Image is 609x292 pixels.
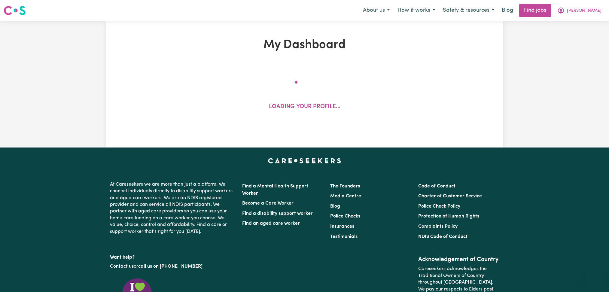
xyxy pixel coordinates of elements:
span: [PERSON_NAME] [567,8,601,14]
p: or [110,261,235,272]
a: Find an aged care worker [242,221,300,226]
img: Careseekers logo [4,5,26,16]
a: Testimonials [330,234,358,239]
a: Insurances [330,224,354,229]
a: Complaints Policy [418,224,458,229]
a: The Founders [330,184,360,189]
button: How it works [394,4,439,17]
iframe: Button to launch messaging window [585,268,604,287]
a: Find a disability support worker [242,211,313,216]
a: Blog [330,204,340,209]
a: Protection of Human Rights [418,214,479,219]
button: About us [359,4,394,17]
a: Police Check Policy [418,204,460,209]
p: Want help? [110,252,235,261]
a: Become a Care Worker [242,201,294,206]
a: Police Checks [330,214,360,219]
a: Code of Conduct [418,184,455,189]
button: Safety & resources [439,4,498,17]
a: Contact us [110,264,134,269]
a: call us on [PHONE_NUMBER] [138,264,202,269]
a: Charter of Customer Service [418,194,482,199]
a: Careseekers home page [268,158,341,163]
a: Media Centre [330,194,361,199]
button: My Account [553,4,605,17]
a: Blog [498,4,517,17]
a: Careseekers logo [4,4,26,17]
a: NDIS Code of Conduct [418,234,467,239]
h1: My Dashboard [176,38,433,52]
p: At Careseekers we are more than just a platform. We connect individuals directly to disability su... [110,179,235,237]
a: Find jobs [519,4,551,17]
h2: Acknowledgement of Country [418,256,499,263]
p: Loading your profile... [269,103,340,111]
a: Find a Mental Health Support Worker [242,184,308,196]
